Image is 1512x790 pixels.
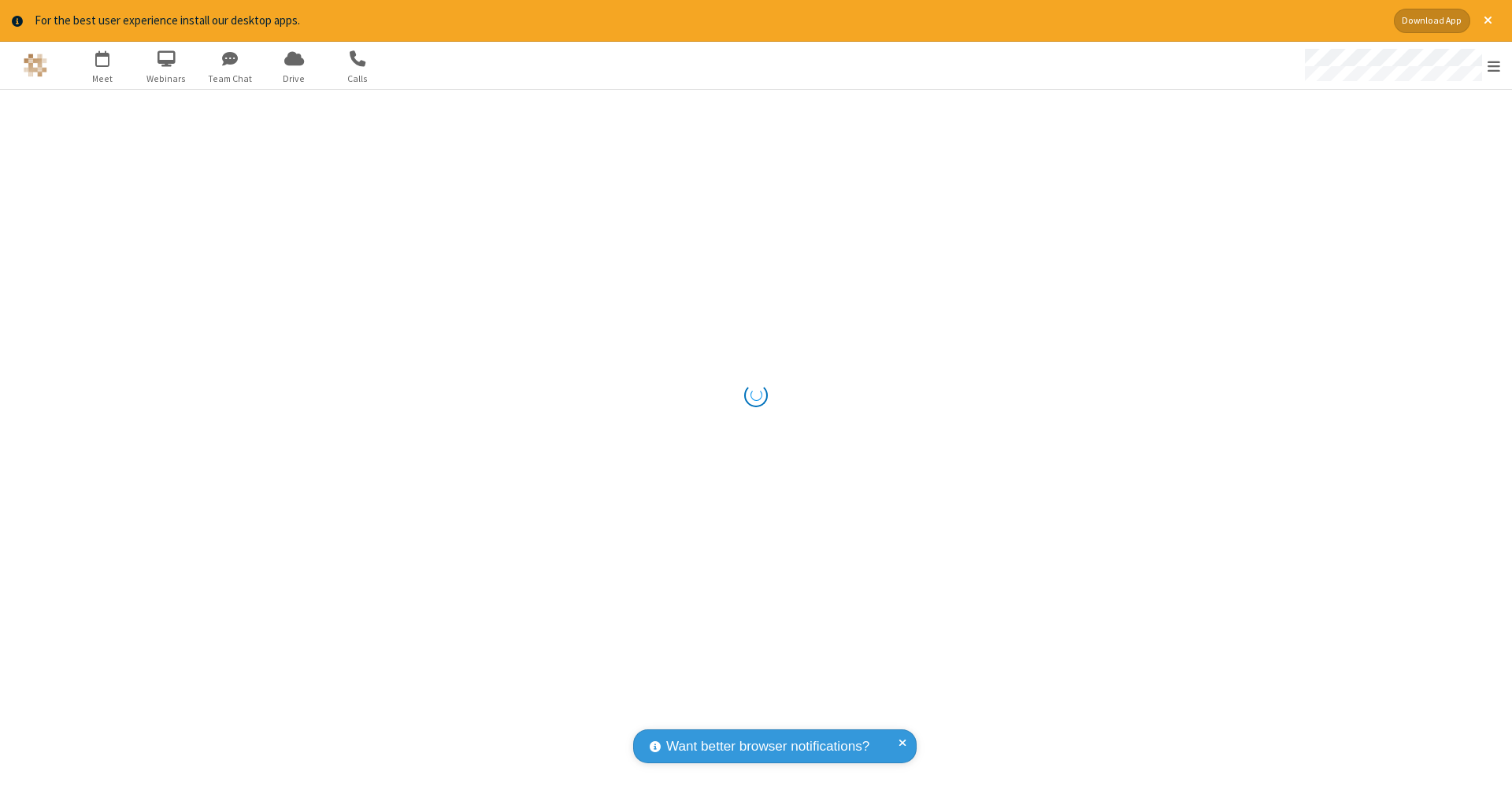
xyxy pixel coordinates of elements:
[328,72,387,86] span: Calls
[73,72,132,86] span: Meet
[1476,9,1500,33] button: Close alert
[666,736,869,757] span: Want better browser notifications?
[137,72,196,86] span: Webinars
[201,72,260,86] span: Team Chat
[35,12,1382,30] div: For the best user experience install our desktop apps.
[1394,9,1470,33] button: Download App
[265,72,324,86] span: Drive
[6,42,65,89] button: Logo
[1290,42,1512,89] div: Open menu
[24,54,47,77] img: QA Selenium DO NOT DELETE OR CHANGE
